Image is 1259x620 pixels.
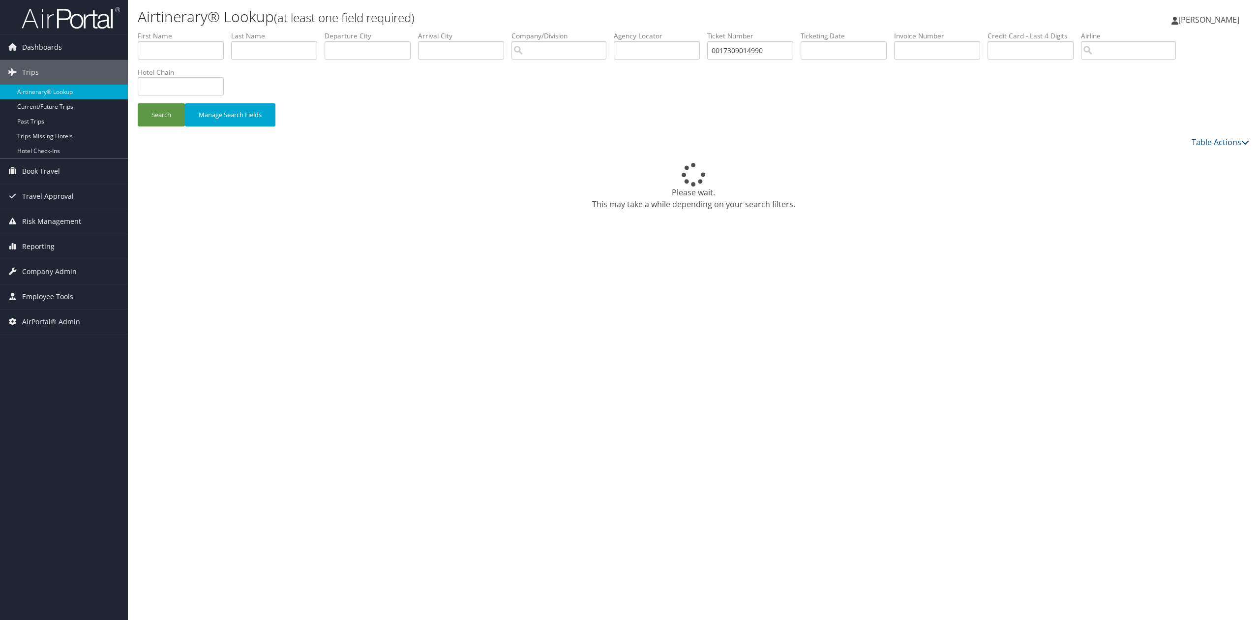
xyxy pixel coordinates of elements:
[325,31,418,41] label: Departure City
[274,9,415,26] small: (at least one field required)
[138,31,231,41] label: First Name
[231,31,325,41] label: Last Name
[138,163,1249,210] div: Please wait. This may take a while depending on your search filters.
[22,310,80,334] span: AirPortal® Admin
[988,31,1081,41] label: Credit Card - Last 4 Digits
[22,234,55,259] span: Reporting
[22,259,77,284] span: Company Admin
[22,209,81,234] span: Risk Management
[22,60,39,85] span: Trips
[894,31,988,41] label: Invoice Number
[185,103,275,126] button: Manage Search Fields
[1178,14,1239,25] span: [PERSON_NAME]
[138,67,231,77] label: Hotel Chain
[511,31,614,41] label: Company/Division
[22,184,74,209] span: Travel Approval
[22,159,60,184] span: Book Travel
[22,6,120,30] img: airportal-logo.png
[22,35,62,60] span: Dashboards
[418,31,511,41] label: Arrival City
[1192,137,1249,148] a: Table Actions
[614,31,707,41] label: Agency Locator
[138,6,879,27] h1: Airtinerary® Lookup
[22,284,73,309] span: Employee Tools
[138,103,185,126] button: Search
[707,31,801,41] label: Ticket Number
[1171,5,1249,34] a: [PERSON_NAME]
[1081,31,1183,41] label: Airline
[801,31,894,41] label: Ticketing Date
